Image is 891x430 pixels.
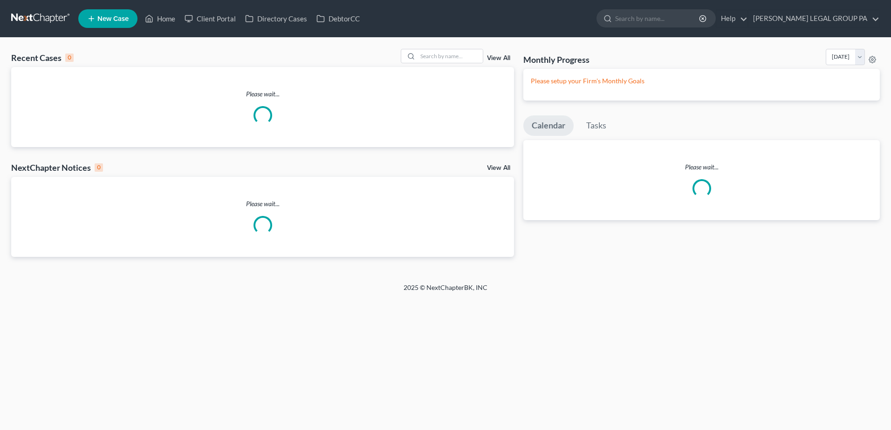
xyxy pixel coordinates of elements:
input: Search by name... [615,10,700,27]
p: Please wait... [11,199,514,208]
p: Please wait... [11,89,514,99]
a: Help [716,10,747,27]
a: Client Portal [180,10,240,27]
a: View All [487,55,510,61]
p: Please wait... [523,162,880,172]
a: View All [487,165,510,171]
input: Search by name... [418,49,483,63]
a: Tasks [578,115,615,136]
p: Please setup your Firm's Monthly Goals [531,76,872,86]
span: New Case [97,15,129,22]
div: 0 [95,163,103,172]
a: Home [140,10,180,27]
a: Calendar [523,115,574,136]
a: [PERSON_NAME] LEGAL GROUP PA [748,10,879,27]
div: 0 [65,54,74,62]
a: Directory Cases [240,10,312,27]
h3: Monthly Progress [523,54,589,65]
div: Recent Cases [11,52,74,63]
a: DebtorCC [312,10,364,27]
div: 2025 © NextChapterBK, INC [180,283,711,300]
div: NextChapter Notices [11,162,103,173]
